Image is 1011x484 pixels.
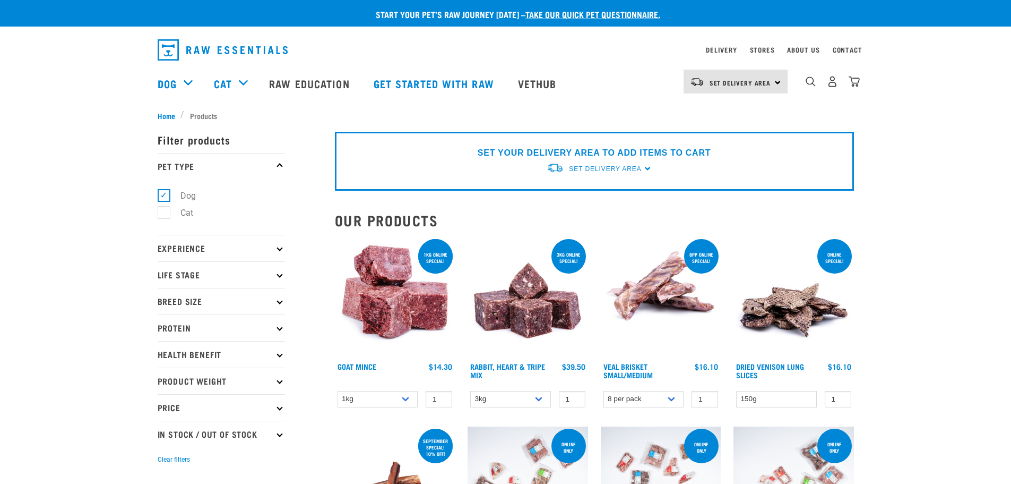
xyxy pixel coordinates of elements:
[158,235,285,261] p: Experience
[547,163,564,174] img: van-moving.png
[258,62,362,105] a: Raw Education
[690,77,704,87] img: van-moving.png
[163,206,197,219] label: Cat
[158,261,285,288] p: Life Stage
[335,212,854,228] h2: Our Products
[158,455,190,464] button: Clear filters
[149,35,862,65] nav: dropdown navigation
[158,110,854,121] nav: breadcrumbs
[733,237,854,358] img: 1304 Venison Lung Slices 01
[559,391,585,407] input: 1
[158,288,285,315] p: Breed Size
[706,48,737,52] a: Delivery
[684,247,719,269] div: 8pp online special!
[158,110,181,121] a: Home
[750,48,775,52] a: Stores
[158,110,175,121] span: Home
[525,12,660,16] a: take our quick pet questionnaire.
[507,62,570,105] a: Vethub
[828,362,851,371] div: $16.10
[833,48,862,52] a: Contact
[603,364,653,377] a: Veal Brisket Small/Medium
[601,237,721,358] img: 1207 Veal Brisket 4pp 01
[429,362,452,371] div: $14.30
[214,75,232,91] a: Cat
[158,126,285,153] p: Filter products
[551,436,586,458] div: Online Only
[335,237,455,358] img: 1077 Wild Goat Mince 01
[163,189,200,202] label: Dog
[418,247,453,269] div: 1kg online special!
[478,147,711,159] p: SET YOUR DELIVERY AREA TO ADD ITEMS TO CART
[562,362,585,371] div: $39.50
[806,77,816,87] img: home-icon-1@2x.png
[158,394,285,421] p: Price
[817,247,852,269] div: ONLINE SPECIAL!
[158,368,285,394] p: Product Weight
[817,436,852,458] div: Online Only
[418,433,453,462] div: September special! 10% off!
[551,247,586,269] div: 3kg online special!
[338,364,376,368] a: Goat Mince
[470,364,545,377] a: Rabbit, Heart & Tripe Mix
[684,436,719,458] div: Online Only
[158,153,285,180] p: Pet Type
[468,237,588,358] img: 1175 Rabbit Heart Tripe Mix 01
[363,62,507,105] a: Get started with Raw
[158,39,288,61] img: Raw Essentials Logo
[825,391,851,407] input: 1
[692,391,718,407] input: 1
[158,315,285,341] p: Protein
[787,48,819,52] a: About Us
[426,391,452,407] input: 1
[710,81,771,84] span: Set Delivery Area
[827,76,838,87] img: user.png
[569,165,641,173] span: Set Delivery Area
[158,75,177,91] a: Dog
[849,76,860,87] img: home-icon@2x.png
[158,341,285,368] p: Health Benefit
[158,421,285,447] p: In Stock / Out Of Stock
[695,362,718,371] div: $16.10
[736,364,804,377] a: Dried Venison Lung Slices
